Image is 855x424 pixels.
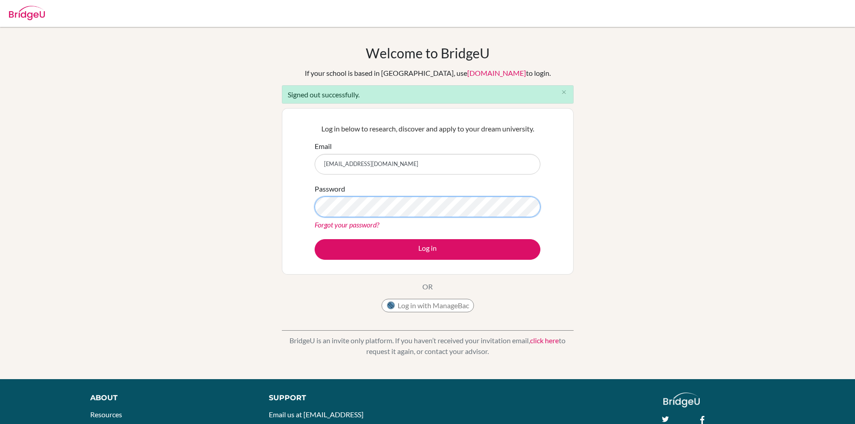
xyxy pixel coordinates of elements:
[315,239,540,260] button: Log in
[315,184,345,194] label: Password
[282,85,574,104] div: Signed out successfully.
[282,335,574,357] p: BridgeU is an invite only platform. If you haven’t received your invitation email, to request it ...
[305,68,551,79] div: If your school is based in [GEOGRAPHIC_DATA], use to login.
[530,336,559,345] a: click here
[315,220,379,229] a: Forgot your password?
[561,89,567,96] i: close
[90,393,249,403] div: About
[90,410,122,419] a: Resources
[381,299,474,312] button: Log in with ManageBac
[9,6,45,20] img: Bridge-U
[315,141,332,152] label: Email
[422,281,433,292] p: OR
[467,69,526,77] a: [DOMAIN_NAME]
[269,393,417,403] div: Support
[366,45,490,61] h1: Welcome to BridgeU
[663,393,700,407] img: logo_white@2x-f4f0deed5e89b7ecb1c2cc34c3e3d731f90f0f143d5ea2071677605dd97b5244.png
[555,86,573,99] button: Close
[315,123,540,134] p: Log in below to research, discover and apply to your dream university.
